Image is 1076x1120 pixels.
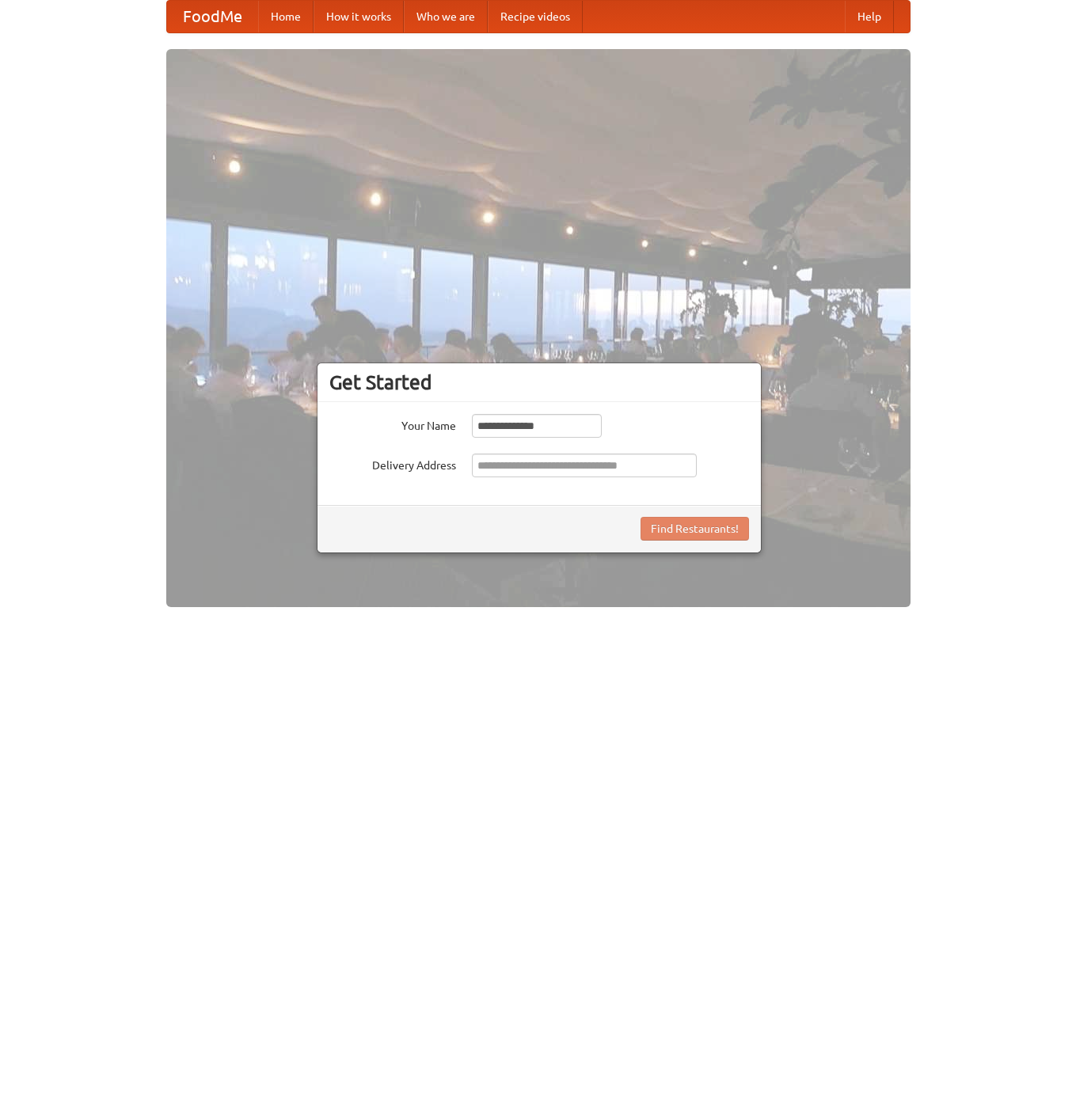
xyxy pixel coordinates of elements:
[488,1,583,32] a: Recipe videos
[329,370,749,394] h3: Get Started
[845,1,894,32] a: Help
[314,1,404,32] a: How it works
[258,1,314,32] a: Home
[167,1,258,32] a: FoodMe
[404,1,488,32] a: Who we are
[329,454,456,473] label: Delivery Address
[329,414,456,434] label: Your Name
[641,517,749,541] button: Find Restaurants!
